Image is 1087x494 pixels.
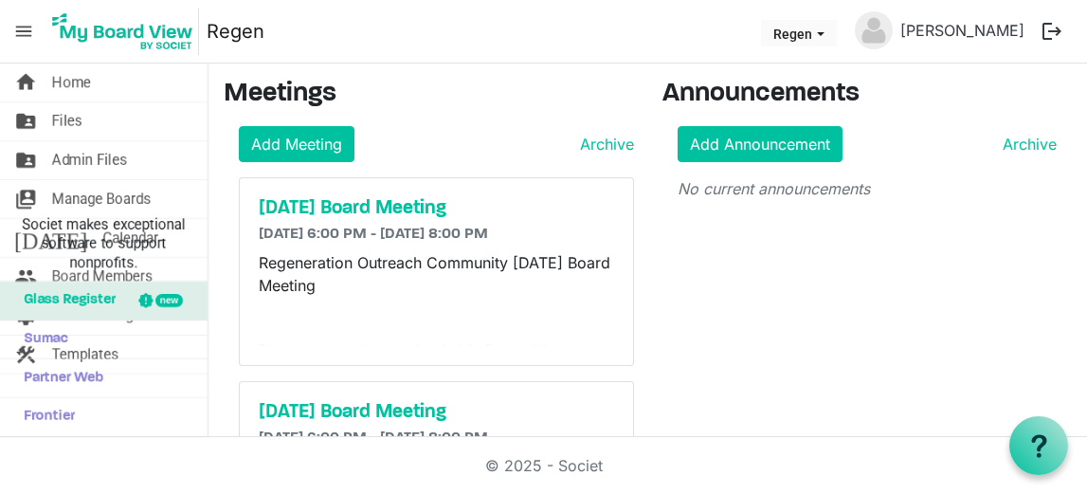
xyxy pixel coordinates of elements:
img: My Board View Logo [46,8,199,55]
button: Regen dropdownbutton [761,20,837,46]
span: folder_shared [14,141,37,179]
a: Regen [207,12,264,50]
span: home [14,64,37,101]
a: [DATE] Board Meeting [259,401,614,424]
a: Archive [572,133,634,156]
span: Societ makes exceptional software to support nonprofits. [9,215,199,272]
a: Add Meeting [239,126,354,162]
span: Frontier [14,398,75,436]
span: menu [6,13,42,49]
img: no-profile-picture.svg [855,11,893,49]
span: Sumac [14,320,68,358]
span: Files [52,102,82,140]
span: switch_account [14,180,37,218]
a: My Board View Logo [46,8,207,55]
span: folder_shared [14,102,37,140]
a: Archive [995,133,1057,156]
h3: Meetings [224,79,634,111]
p: Regeneration Outreach Community [DATE] Board Meeting [259,251,614,297]
span: Admin Files [52,141,127,179]
h3: Announcements [662,79,1073,111]
h6: [DATE] 6:00 PM - [DATE] 8:00 PM [259,226,614,244]
p: Please open this meeting in My Board View, scroll to the bottom of the meeting and indicate wheth... [259,338,614,407]
p: No current announcements [678,177,1058,200]
div: new [155,294,183,307]
button: logout [1032,11,1072,51]
span: Partner Web [14,359,103,397]
h6: [DATE] 6:00 PM - [DATE] 8:00 PM [259,430,614,448]
a: [PERSON_NAME] [893,11,1032,49]
a: [DATE] Board Meeting [259,197,614,220]
a: Add Announcement [678,126,842,162]
a: © 2025 - Societ [485,456,603,475]
span: Home [52,64,91,101]
span: Glass Register [14,282,116,320]
span: Manage Boards [52,180,151,218]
